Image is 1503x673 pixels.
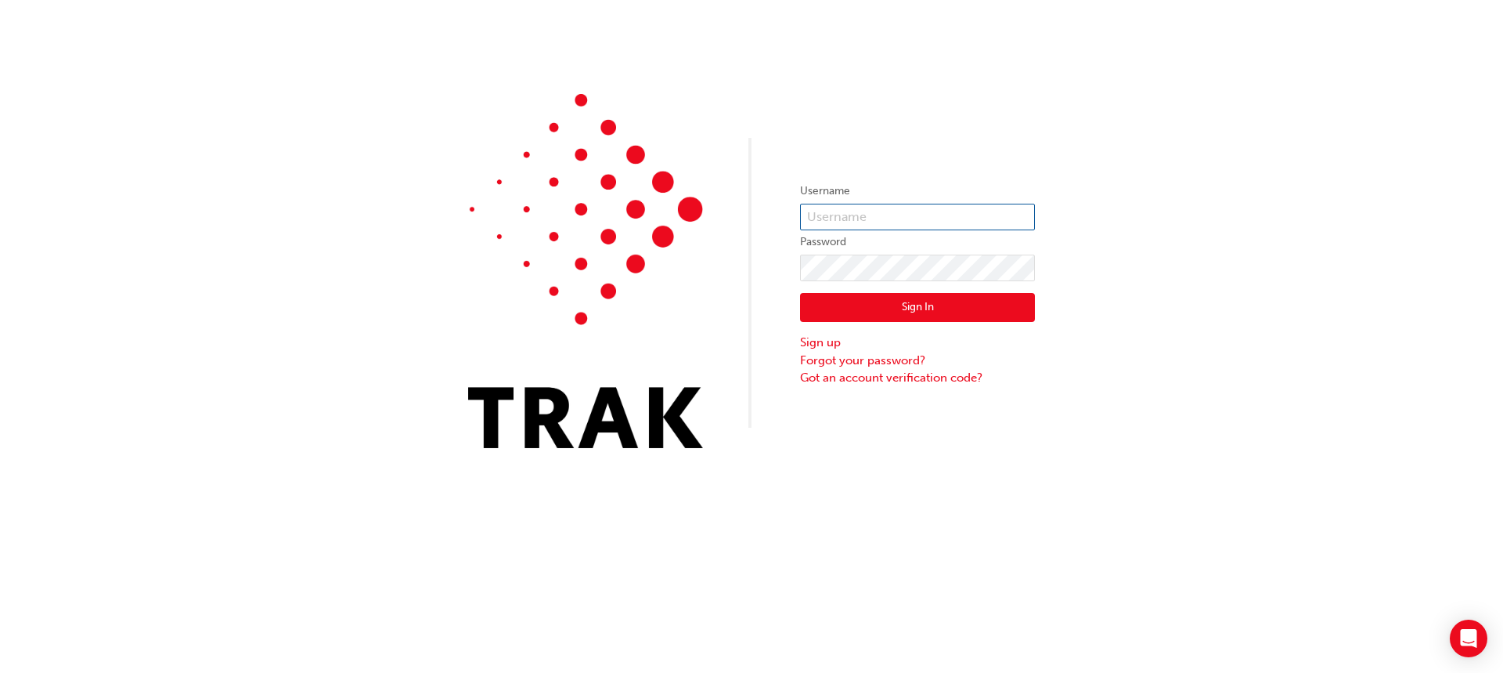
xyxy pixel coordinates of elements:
[800,334,1035,352] a: Sign up
[468,94,703,448] img: Trak
[800,204,1035,230] input: Username
[800,352,1035,370] a: Forgot your password?
[800,233,1035,251] label: Password
[1450,620,1487,657] div: Open Intercom Messenger
[800,182,1035,201] label: Username
[800,293,1035,323] button: Sign In
[800,369,1035,387] a: Got an account verification code?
